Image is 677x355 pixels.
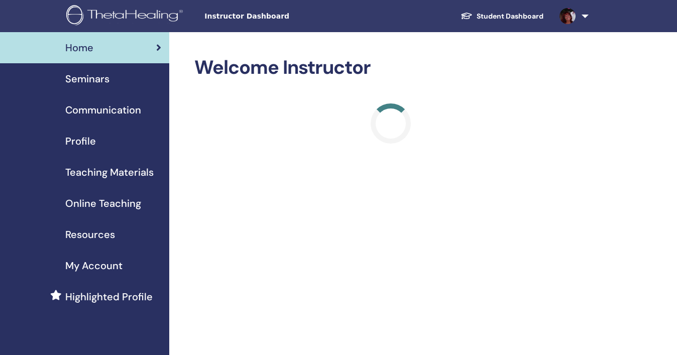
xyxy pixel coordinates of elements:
span: Communication [65,102,141,117]
img: graduation-cap-white.svg [461,12,473,20]
span: Home [65,40,93,55]
span: My Account [65,258,123,273]
span: Instructor Dashboard [204,11,355,22]
h2: Welcome Instructor [194,56,587,79]
span: Seminars [65,71,109,86]
span: Highlighted Profile [65,289,153,304]
img: logo.png [66,5,186,28]
span: Online Teaching [65,196,141,211]
span: Teaching Materials [65,165,154,180]
span: Resources [65,227,115,242]
span: Profile [65,134,96,149]
img: default.jpg [559,8,576,24]
a: Student Dashboard [453,7,551,26]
